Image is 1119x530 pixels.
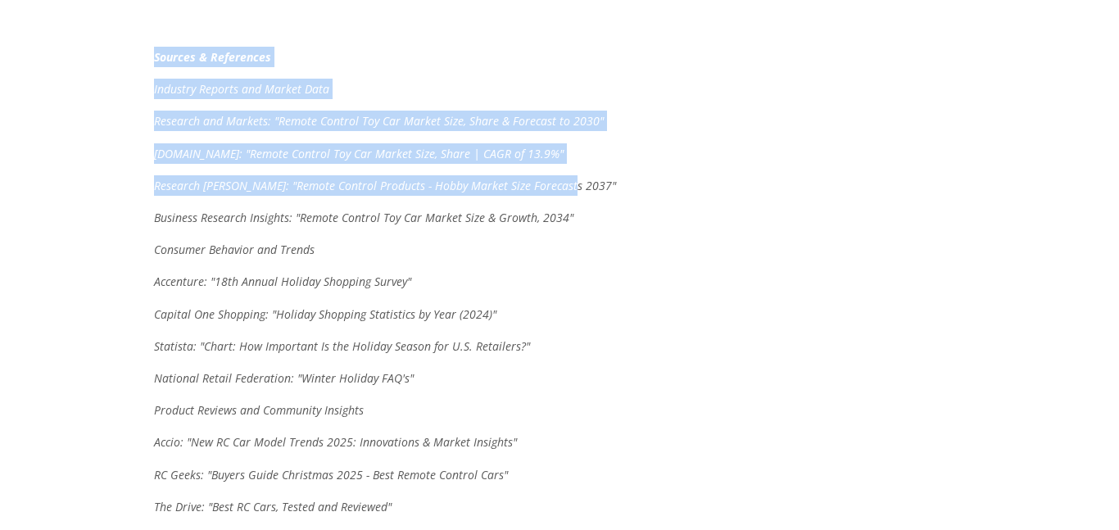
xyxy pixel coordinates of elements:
em: Sources & References [154,49,271,65]
em: [DOMAIN_NAME]: "Remote Control Toy Car Market Size, Share | CAGR of 13.9%" [154,146,564,161]
em: Statista: "Chart: How Important Is the Holiday Season for U.S. Retailers?" [154,338,530,354]
em: Research and Markets: "Remote Control Toy Car Market Size, Share & Forecast to 2030" [154,113,604,129]
em: Accenture: "18th Annual Holiday Shopping Survey" [154,274,411,289]
em: RC Geeks: "Buyers Guide Christmas 2025 - Best Remote Control Cars" [154,467,508,482]
em: National Retail Federation: "Winter Holiday FAQ's" [154,370,414,386]
em: Product Reviews and Community Insights [154,402,364,418]
em: The Drive: "Best RC Cars, Tested and Reviewed" [154,499,392,514]
em: Consumer Behavior and Trends [154,242,315,257]
em: Business Research Insights: "Remote Control Toy Car Market Size & Growth, 2034" [154,210,573,225]
em: Industry Reports and Market Data [154,81,329,97]
em: Capital One Shopping: "Holiday Shopping Statistics by Year (2024)" [154,306,496,322]
em: Accio: "New RC Car Model Trends 2025: Innovations & Market Insights" [154,434,517,450]
em: Research [PERSON_NAME]: "Remote Control Products - Hobby Market Size Forecasts 2037" [154,178,616,193]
